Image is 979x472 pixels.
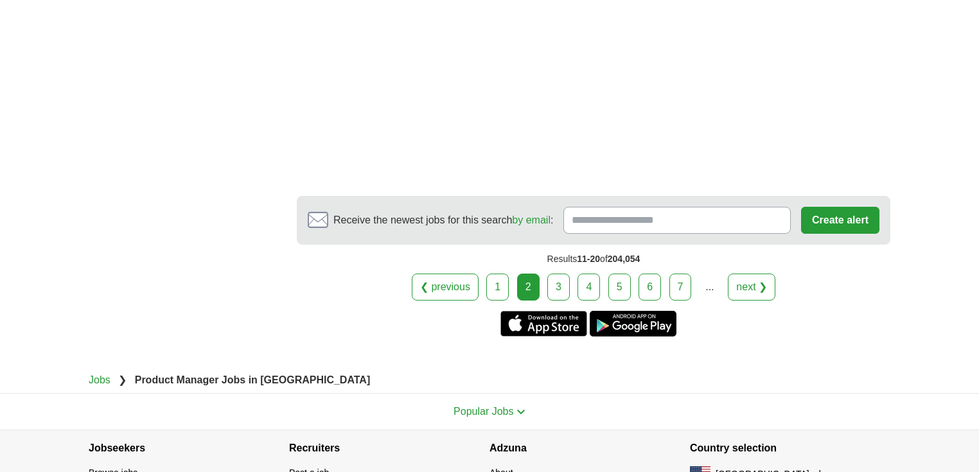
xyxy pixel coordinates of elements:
[412,274,479,301] a: ❮ previous
[547,274,570,301] a: 3
[639,274,661,301] a: 6
[590,311,676,337] a: Get the Android app
[577,254,600,264] span: 11-20
[697,274,723,300] div: ...
[578,274,600,301] a: 4
[516,409,525,415] img: toggle icon
[801,207,879,234] button: Create alert
[608,254,640,264] span: 204,054
[454,406,513,417] span: Popular Jobs
[512,214,551,225] a: by email
[608,274,631,301] a: 5
[517,274,540,301] div: 2
[118,374,127,385] span: ❯
[728,274,775,301] a: next ❯
[89,374,110,385] a: Jobs
[135,374,371,385] strong: Product Manager Jobs in [GEOGRAPHIC_DATA]
[500,311,587,337] a: Get the iPhone app
[669,274,692,301] a: 7
[297,245,890,274] div: Results of
[333,213,553,228] span: Receive the newest jobs for this search :
[690,430,890,466] h4: Country selection
[486,274,509,301] a: 1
